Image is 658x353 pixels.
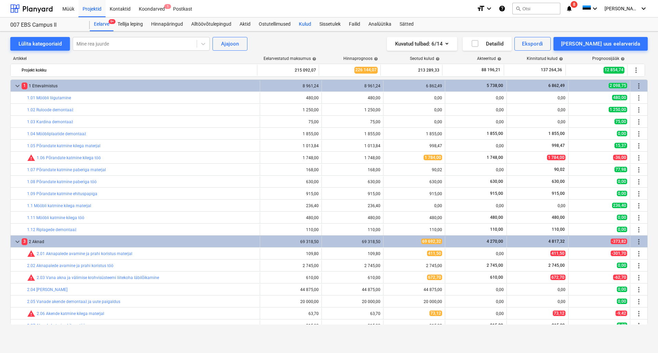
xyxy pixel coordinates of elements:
div: 8 961,24 [325,84,380,88]
div: 109,80 [325,251,380,256]
span: Rohkem tegevusi [635,226,643,234]
button: Ajajoon [212,37,247,51]
div: 915,00 [386,191,442,196]
a: Sissetulek [315,17,345,31]
span: Rohkem tegevusi [635,166,643,174]
div: 480,00 [386,215,442,220]
div: Hinnaprognoos [343,56,378,61]
div: 69 318,50 [325,239,380,244]
a: Aktid [235,17,255,31]
div: 0,00 [510,299,565,304]
div: Chat Widget [624,320,658,353]
div: Failid [345,17,364,31]
a: 2.07 Akende katmine kilega töö [27,323,85,328]
span: 1 855,00 [486,131,504,136]
div: 915,00 [386,323,442,328]
span: 672,70 [550,275,565,280]
span: help [311,57,316,61]
a: 1.06 Põrandate katmine kilega töö [37,155,101,160]
div: 109,80 [263,251,319,256]
div: 1 250,00 [263,108,319,112]
a: 2.04 [PERSON_NAME] [27,287,68,292]
div: Kulud [295,17,315,31]
div: 2 745,00 [386,263,442,268]
span: -9,42 [616,311,627,316]
div: 213 289,33 [383,65,439,76]
a: 1.02 Ruloode demontaaž [27,108,73,112]
div: 0,00 [448,96,504,100]
span: 480,00 [612,95,627,100]
a: 2.03 Vana akna ja välimise krohvisüsteemi liitekoha läbilõikamine [37,275,159,280]
span: help [496,57,501,61]
i: keyboard_arrow_down [591,4,599,13]
span: 226 144,07 [354,67,378,73]
div: Projekt kokku [22,65,254,76]
div: Lülita kategooriaid [19,39,62,48]
a: Tellija leping [113,17,147,31]
span: 915,00 [551,323,565,328]
div: 0,00 [448,287,504,292]
span: -36,00 [613,155,627,160]
span: 998,47 [551,143,565,148]
span: Rohkem tegevusi [635,118,643,126]
div: 2 745,00 [325,263,380,268]
div: 110,00 [325,227,380,232]
div: 630,00 [386,179,442,184]
a: Sätted [395,17,418,31]
span: 110,00 [489,227,504,232]
div: 1 855,00 [325,131,380,136]
a: 2.01 Aknapalede avamine ja prahi koristus materjal [37,251,132,256]
span: 2 098,75 [609,83,627,88]
div: 610,00 [263,275,319,280]
span: Rohkem tegevusi [635,310,643,318]
div: 0,00 [448,108,504,112]
i: keyboard_arrow_down [485,4,493,13]
div: 0,00 [510,287,565,292]
span: 8 [571,1,577,8]
span: Seotud kulud ületavad prognoosi [27,154,35,162]
div: Eelarvestatud maksumus [264,56,316,61]
div: 8 961,24 [263,84,319,88]
span: 0,00 [617,299,627,304]
button: Ekspordi [514,37,550,51]
span: 0,00 [617,131,627,136]
span: help [434,57,440,61]
span: 90,02 [553,167,565,172]
a: 1.08 Põrandate katmine paberiga töö [27,179,97,184]
span: 75,00 [614,119,627,124]
div: 0,00 [448,251,504,256]
div: 0,00 [448,203,504,208]
span: 236,40 [612,203,627,208]
div: 0,00 [448,167,504,172]
div: 0,00 [448,119,504,124]
div: Ostutellimused [255,17,295,31]
span: help [373,57,378,61]
span: 0,00 [617,191,627,196]
a: 1.09 Põrandate katmine ehituspapiga [27,191,97,196]
span: Rohkem tegevusi [635,238,643,246]
button: Kuvatud tulbad:6/14 [387,37,457,51]
a: 1.11 Mööbli katmine kilega töö [27,215,84,220]
div: 0,00 [510,203,565,208]
div: Artikkel [10,56,258,61]
a: 1.05 Põrandate katmine kilega materjal [27,143,100,148]
span: Rohkem tegevusi [635,154,643,162]
div: 480,00 [325,215,380,220]
span: 2 745,00 [486,263,504,268]
span: Rohkem tegevusi [635,202,643,210]
div: Analüütika [364,17,395,31]
span: -62,70 [613,275,627,280]
div: [PERSON_NAME] uus eelarverida [561,39,640,48]
div: 168,00 [325,167,380,172]
div: Prognoosijääk [592,56,625,61]
i: format_size [477,4,485,13]
div: 1 013,84 [325,143,380,148]
a: 2.06 Akende katmine kilega materjal [37,311,104,316]
span: Rohkem tegevusi [632,66,640,74]
div: 0,00 [386,108,442,112]
span: 69 692,32 [421,239,442,244]
div: 1 748,00 [263,155,319,160]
